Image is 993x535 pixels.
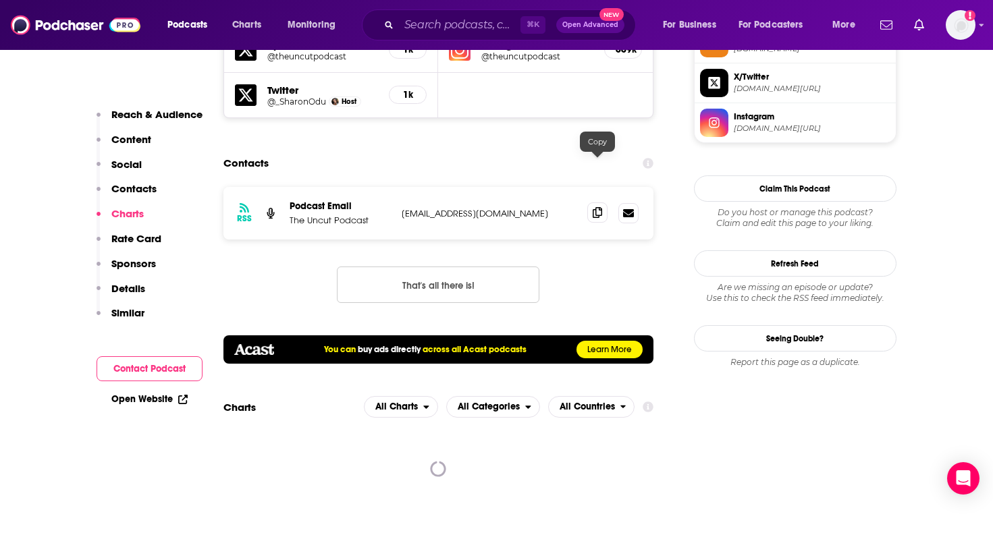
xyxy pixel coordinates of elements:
[375,402,418,412] span: All Charts
[730,14,823,36] button: open menu
[446,396,540,418] h2: Categories
[562,22,618,28] span: Open Advanced
[739,16,803,34] span: For Podcasters
[97,282,145,307] button: Details
[548,396,635,418] h2: Countries
[965,10,975,21] svg: Add a profile image
[111,306,144,319] p: Similar
[832,16,855,34] span: More
[823,14,872,36] button: open menu
[232,16,261,34] span: Charts
[234,344,274,355] img: acastlogo
[97,232,161,257] button: Rate Card
[158,14,225,36] button: open menu
[11,12,140,38] img: Podchaser - Follow, Share and Rate Podcasts
[446,396,540,418] button: open menu
[97,356,203,381] button: Contact Podcast
[237,213,252,224] h3: RSS
[548,396,635,418] button: open menu
[734,111,890,123] span: Instagram
[663,16,716,34] span: For Business
[375,9,649,40] div: Search podcasts, credits, & more...
[734,84,890,94] span: twitter.com/theuncutpodcast
[342,97,356,106] span: Host
[288,16,336,34] span: Monitoring
[599,8,624,21] span: New
[734,123,890,134] span: instagram.com/theuncutpodcast
[653,14,733,36] button: open menu
[97,306,144,331] button: Similar
[576,341,643,358] a: Learn More
[694,325,896,351] a: Seeing Double?
[694,357,896,368] div: Report this page as a duplicate.
[947,462,979,495] div: Open Intercom Messenger
[97,257,156,282] button: Sponsors
[400,89,415,101] h5: 1k
[290,200,391,212] p: Podcast Email
[364,396,438,418] h2: Platforms
[223,14,269,36] a: Charts
[875,13,898,36] a: Show notifications dropdown
[111,257,156,270] p: Sponsors
[402,208,577,219] p: [EMAIL_ADDRESS][DOMAIN_NAME]
[223,401,256,414] h2: Charts
[694,207,896,229] div: Claim and edit this page to your liking.
[580,132,615,152] div: Copy
[97,207,144,232] button: Charts
[111,232,161,245] p: Rate Card
[946,10,975,40] img: User Profile
[694,282,896,304] div: Are we missing an episode or update? Use this to check the RSS feed immediately.
[267,84,379,96] h5: Twitter
[399,14,520,36] input: Search podcasts, credits, & more...
[290,215,391,226] p: The Uncut Podcast
[267,51,379,61] a: @theuncutpodcast
[267,96,326,107] a: @_SharonOdu
[458,402,520,412] span: All Categories
[520,16,545,34] span: ⌘ K
[111,108,203,121] p: Reach & Audience
[358,344,421,355] a: buy ads directly
[700,109,890,137] a: Instagram[DOMAIN_NAME][URL]
[97,182,157,207] button: Contacts
[223,150,269,176] h2: Contacts
[694,175,896,202] button: Claim This Podcast
[946,10,975,40] span: Logged in as antoine.jordan
[560,402,615,412] span: All Countries
[556,17,624,33] button: Open AdvancedNew
[111,133,151,146] p: Content
[111,282,145,295] p: Details
[97,108,203,133] button: Reach & Audience
[278,14,353,36] button: open menu
[97,133,151,158] button: Content
[694,250,896,277] button: Refresh Feed
[167,16,207,34] span: Podcasts
[97,158,142,183] button: Social
[111,393,188,405] a: Open Website
[324,344,527,355] h5: You can across all Acast podcasts
[694,207,896,218] span: Do you host or manage this podcast?
[364,396,438,418] button: open menu
[481,51,593,61] a: @theuncutpodcast
[331,98,339,105] img: Sharonodu
[734,71,890,83] span: X/Twitter
[700,69,890,97] a: X/Twitter[DOMAIN_NAME][URL]
[909,13,930,36] a: Show notifications dropdown
[111,158,142,171] p: Social
[111,182,157,195] p: Contacts
[946,10,975,40] button: Show profile menu
[337,266,539,303] button: Nothing here.
[111,207,144,220] p: Charts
